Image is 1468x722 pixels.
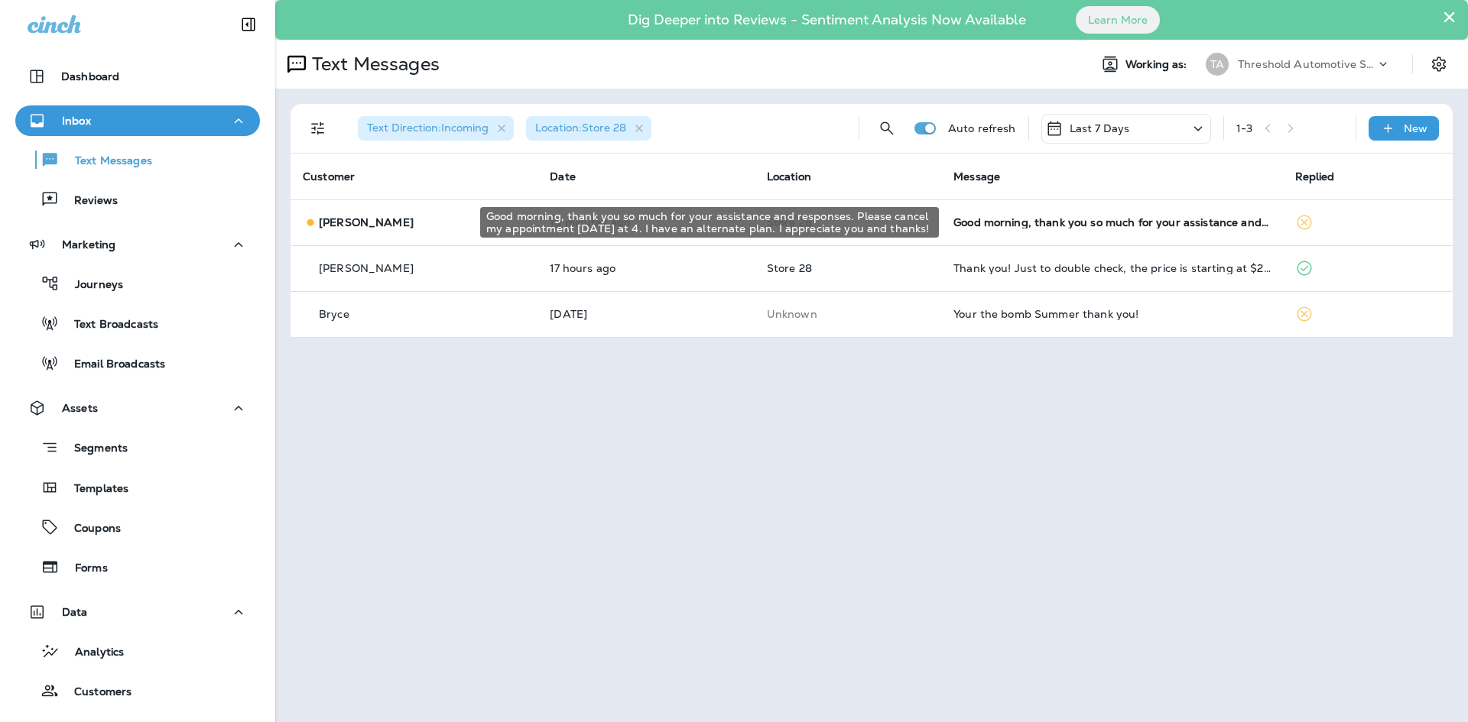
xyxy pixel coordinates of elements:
[15,551,260,583] button: Forms
[319,216,414,228] p: [PERSON_NAME]
[872,113,902,144] button: Search Messages
[953,262,1270,274] div: Thank you! Just to double check, the price is starting at $29.99, is that correct?
[15,347,260,379] button: Email Broadcasts
[15,471,260,503] button: Templates
[550,262,742,274] p: Sep 23, 2025 03:13 PM
[953,308,1270,320] div: Your the bomb Summer thank you!
[15,183,260,215] button: Reviews
[62,238,115,251] p: Marketing
[15,635,260,667] button: Analytics
[59,442,128,457] p: Segments
[767,308,929,320] p: This customer does not have a last location and the phone number they messaged is not assigned to...
[15,393,260,423] button: Assets
[367,121,489,134] span: Text Direction : Incoming
[319,262,414,274] p: [PERSON_NAME]
[550,170,576,183] span: Date
[15,144,260,176] button: Text Messages
[550,308,742,320] p: Sep 17, 2025 07:08 PM
[61,70,119,83] p: Dashboard
[1125,58,1190,71] span: Working as:
[535,121,626,134] span: Location : Store 28
[1295,170,1335,183] span: Replied
[1238,58,1375,70] p: Threshold Automotive Service dba Grease Monkey
[1425,50,1453,78] button: Settings
[62,402,98,414] p: Assets
[15,431,260,464] button: Segments
[1206,53,1229,76] div: TA
[59,318,158,332] p: Text Broadcasts
[60,278,123,293] p: Journeys
[62,115,91,127] p: Inbox
[59,194,118,209] p: Reviews
[15,105,260,136] button: Inbox
[319,308,349,320] p: Bryce
[15,597,260,627] button: Data
[953,216,1270,228] div: Good morning, thank you so much for your assistance and responses. Please cancel my appointment t...
[15,307,260,339] button: Text Broadcasts
[953,170,1000,183] span: Message
[1442,5,1457,29] button: Close
[526,116,651,141] div: Location:Store 28
[306,53,440,76] p: Text Messages
[358,116,514,141] div: Text Direction:Incoming
[15,229,260,260] button: Marketing
[948,122,1016,134] p: Auto refresh
[767,261,812,275] span: Store 28
[227,9,270,40] button: Collapse Sidebar
[767,170,811,183] span: Location
[60,154,152,169] p: Text Messages
[60,646,124,660] p: Analytics
[15,61,260,92] button: Dashboard
[1236,122,1252,134] div: 1 - 3
[1404,122,1427,134] p: New
[15,675,260,707] button: Customers
[15,511,260,543] button: Coupons
[60,562,108,576] p: Forms
[1070,122,1130,134] p: Last 7 Days
[59,358,165,372] p: Email Broadcasts
[583,18,1070,22] p: Dig Deeper into Reviews - Sentiment Analysis Now Available
[303,113,333,144] button: Filters
[59,685,132,700] p: Customers
[303,170,355,183] span: Customer
[1076,6,1160,34] button: Learn More
[62,606,88,618] p: Data
[59,482,128,497] p: Templates
[15,267,260,299] button: Journeys
[480,207,939,238] div: Good morning, thank you so much for your assistance and responses. Please cancel my appointment [...
[59,522,121,536] p: Coupons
